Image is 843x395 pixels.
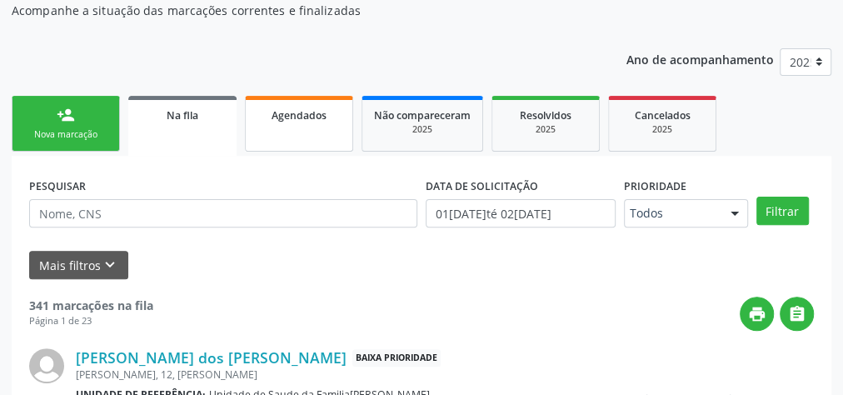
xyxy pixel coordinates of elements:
button:  [780,297,814,331]
span: Agendados [272,108,327,122]
div: 2025 [374,123,471,136]
a: [PERSON_NAME] dos [PERSON_NAME] [76,348,347,367]
input: Nome, CNS [29,199,417,227]
span: Cancelados [635,108,691,122]
p: Acompanhe a situação das marcações correntes e finalizadas [12,2,586,19]
i:  [788,305,806,323]
span: Na fila [167,108,198,122]
button: Mais filtroskeyboard_arrow_down [29,251,128,280]
div: [PERSON_NAME], 12, [PERSON_NAME] [76,367,564,382]
span: Não compareceram [374,108,471,122]
i: keyboard_arrow_down [101,256,119,274]
button: Filtrar [756,197,809,225]
label: Prioridade [624,173,686,199]
p: Ano de acompanhamento [626,48,774,69]
div: 2025 [621,123,704,136]
strong: 341 marcações na fila [29,297,153,313]
input: Selecione um intervalo [426,199,616,227]
button: print [740,297,774,331]
span: Baixa Prioridade [352,349,441,367]
div: 2025 [504,123,587,136]
div: person_add [57,106,75,124]
span: Resolvidos [520,108,571,122]
label: DATA DE SOLICITAÇÃO [426,173,538,199]
span: Todos [630,205,714,222]
div: Nova marcação [24,128,107,141]
div: Página 1 de 23 [29,314,153,328]
label: PESQUISAR [29,173,86,199]
i: print [748,305,766,323]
